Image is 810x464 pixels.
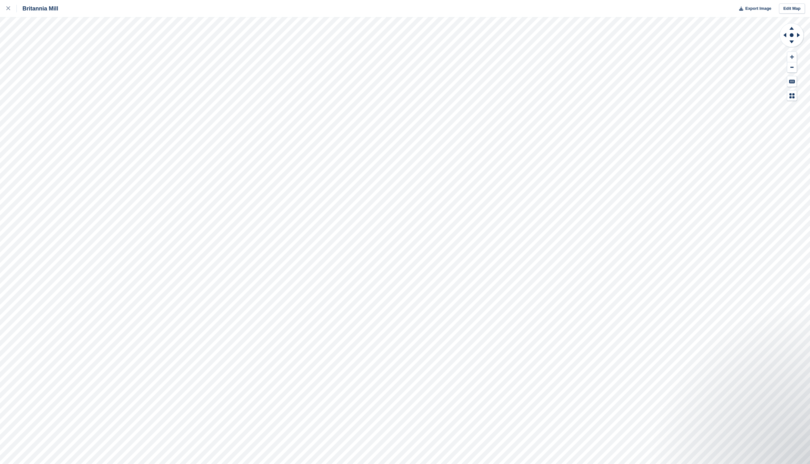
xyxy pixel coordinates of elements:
[787,90,797,101] button: Map Legend
[17,5,58,12] div: Britannia Mill
[779,3,805,14] a: Edit Map
[787,76,797,87] button: Keyboard Shortcuts
[745,5,771,12] span: Export Image
[787,62,797,73] button: Zoom Out
[735,3,771,14] button: Export Image
[787,52,797,62] button: Zoom In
